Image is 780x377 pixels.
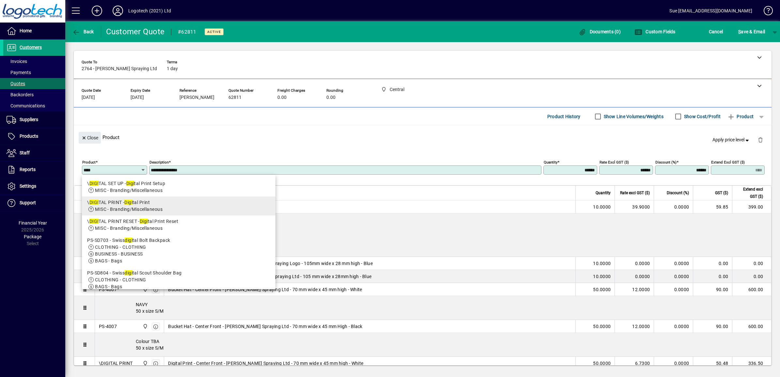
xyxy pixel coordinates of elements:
mat-label: Discount (%) [655,160,677,165]
mat-option: \DIGITAL PRINT RESET - Digital Print Reset [82,215,275,234]
td: 0.0000 [654,200,693,213]
div: PS-4007 [99,323,117,330]
span: ave & Email [738,26,765,37]
mat-option: PS-SD804 - Swissdigital Scout Shoulder Bag [82,267,275,293]
td: 0.0000 [654,283,693,296]
div: \ TAL SET UP - tal Print Setup [87,180,270,187]
div: \ TAL PRINT - tal Print [87,199,270,206]
a: Quotes [3,78,65,89]
div: 12.0000 [619,323,650,330]
span: BAGS - Bags [95,284,122,289]
span: Home [20,28,32,33]
div: Customer Quote [106,26,165,37]
td: 0.00 [732,270,771,283]
a: Invoices [3,56,65,67]
mat-option: \DIGITAL PRINT - Digital Print [82,196,275,215]
span: 0.00 [277,95,287,100]
mat-label: Product [82,160,96,165]
span: Quotes [7,81,25,86]
span: Product History [547,111,581,122]
span: Staff [20,150,30,155]
span: Product [727,111,754,122]
span: [DATE] [131,95,144,100]
button: Save & Email [735,26,768,38]
span: BAGS - Bags [95,258,122,263]
span: Customers [20,45,42,50]
mat-label: Extend excl GST ($) [711,160,745,165]
span: Central [141,360,148,367]
span: Discount (%) [667,189,689,196]
td: 0.00 [693,270,732,283]
div: 12.0000 [619,286,650,293]
div: Logotech (2021) Ltd [128,6,171,16]
button: Custom Fields [633,26,677,38]
td: 336.50 [732,357,771,370]
span: Payments [7,70,31,75]
button: Product History [545,111,583,122]
mat-label: Rate excl GST ($) [600,160,629,165]
div: Colour TBA 50 x size S/M [95,333,771,356]
span: CLOTHING - CLOTHING [95,277,146,282]
span: Support [20,200,36,205]
button: Close [79,132,101,144]
button: Add [86,5,107,17]
span: Close [81,133,98,143]
em: digi [125,238,133,243]
span: Central [141,286,148,293]
a: Reports [3,162,65,178]
div: PS-4007 [99,286,117,293]
span: Custom Fields [634,29,676,34]
div: 0.0000 [619,260,650,267]
td: 0.0000 [654,257,693,270]
em: Digi [140,219,148,224]
span: Apply price level [712,136,750,143]
span: MISC - Branding/Miscellaneous [95,207,163,212]
span: 0.00 [326,95,335,100]
app-page-header-button: Close [77,134,102,140]
app-page-header-button: Back [65,26,101,38]
button: Product [724,111,757,122]
span: S [738,29,741,34]
td: 600.00 [732,320,771,333]
mat-label: Description [149,160,169,165]
span: Central [141,323,148,330]
div: #62811 [178,27,196,37]
span: Bucket Hat - Center Front - [PERSON_NAME] Spraying Ltd - 70 mm wide x 45 mm high - White [168,286,362,293]
span: Settings [20,183,36,189]
div: Product [74,125,772,149]
a: Support [3,195,65,211]
span: 50.0000 [593,360,611,367]
span: 10.0000 [593,204,611,210]
td: 0.0000 [654,270,693,283]
span: Reports [20,167,36,172]
span: 1 day [167,66,178,71]
span: [DATE] [82,95,95,100]
span: GST ($) [715,189,728,196]
div: 39.9000 [619,204,650,210]
em: DIGI [89,181,99,186]
app-page-header-button: Delete [753,137,768,143]
span: 10.0000 [593,273,611,280]
span: Cancel [709,26,723,37]
em: DIGI [89,219,99,224]
label: Show Cost/Profit [683,113,721,120]
label: Show Line Volumes/Weights [602,113,663,120]
td: 0.00 [693,257,732,270]
span: Rate excl GST ($) [620,189,650,196]
span: MISC - Branding/Miscellaneous [95,188,163,193]
span: Backorders [7,92,34,97]
span: [PERSON_NAME] [179,95,214,100]
span: Products [20,134,38,139]
span: 10.0000 [593,260,611,267]
em: Digi [126,181,134,186]
a: Backorders [3,89,65,100]
button: Profile [107,5,128,17]
div: 6.7300 [619,360,650,367]
span: 50.0000 [593,286,611,293]
a: Knowledge Base [759,1,772,23]
td: 50.48 [693,357,732,370]
span: Communications [7,103,45,108]
span: Documents (0) [578,29,621,34]
button: Documents (0) [577,26,622,38]
a: Payments [3,67,65,78]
